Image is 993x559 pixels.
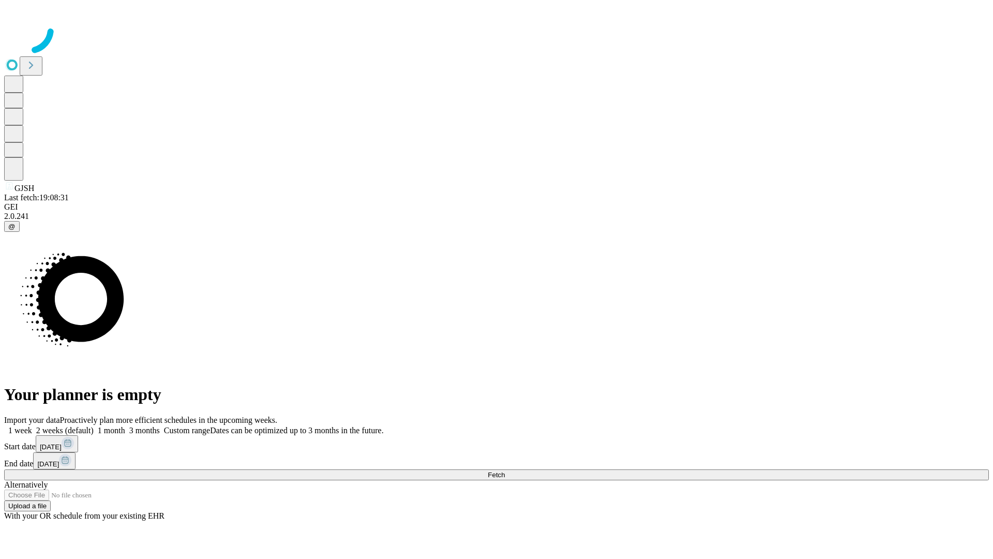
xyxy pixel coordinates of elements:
[60,416,277,424] span: Proactively plan more efficient schedules in the upcoming weeks.
[4,202,989,212] div: GEI
[8,426,32,435] span: 1 week
[14,184,34,193] span: GJSH
[210,426,383,435] span: Dates can be optimized up to 3 months in the future.
[40,443,62,451] span: [DATE]
[4,480,48,489] span: Alternatively
[4,385,989,404] h1: Your planner is empty
[4,501,51,511] button: Upload a file
[8,223,16,230] span: @
[4,193,69,202] span: Last fetch: 19:08:31
[4,435,989,452] div: Start date
[33,452,76,469] button: [DATE]
[4,221,20,232] button: @
[4,212,989,221] div: 2.0.241
[37,460,59,468] span: [DATE]
[4,511,164,520] span: With your OR schedule from your existing EHR
[488,471,505,479] span: Fetch
[164,426,210,435] span: Custom range
[4,452,989,469] div: End date
[4,416,60,424] span: Import your data
[36,435,78,452] button: [DATE]
[36,426,94,435] span: 2 weeks (default)
[98,426,125,435] span: 1 month
[4,469,989,480] button: Fetch
[129,426,160,435] span: 3 months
